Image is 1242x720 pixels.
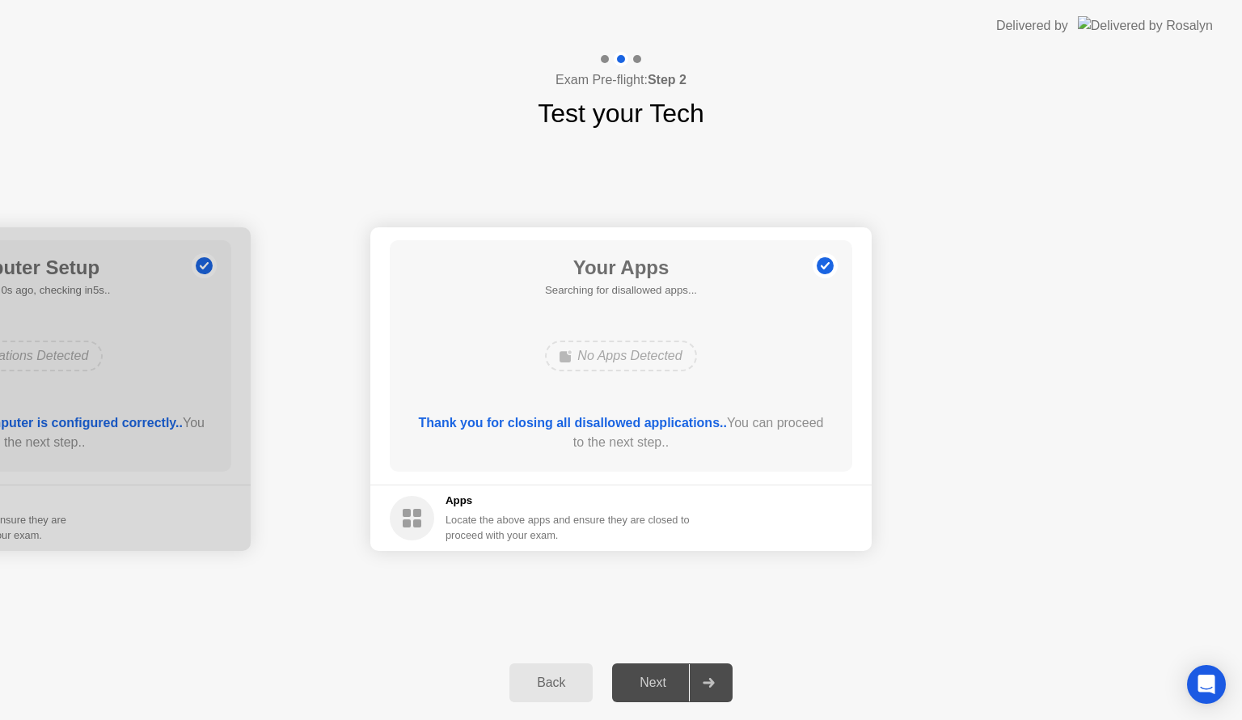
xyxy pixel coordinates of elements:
[413,413,830,452] div: You can proceed to the next step..
[556,70,686,90] h4: Exam Pre-flight:
[538,94,704,133] h1: Test your Tech
[545,253,697,282] h1: Your Apps
[545,341,696,371] div: No Apps Detected
[996,16,1068,36] div: Delivered by
[1187,665,1226,704] div: Open Intercom Messenger
[509,663,593,702] button: Back
[446,493,691,509] h5: Apps
[617,676,689,690] div: Next
[514,676,588,690] div: Back
[419,416,727,430] b: Thank you for closing all disallowed applications..
[446,512,691,543] div: Locate the above apps and ensure they are closed to proceed with your exam.
[1078,16,1213,35] img: Delivered by Rosalyn
[612,663,733,702] button: Next
[648,73,686,87] b: Step 2
[545,282,697,299] h5: Searching for disallowed apps...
